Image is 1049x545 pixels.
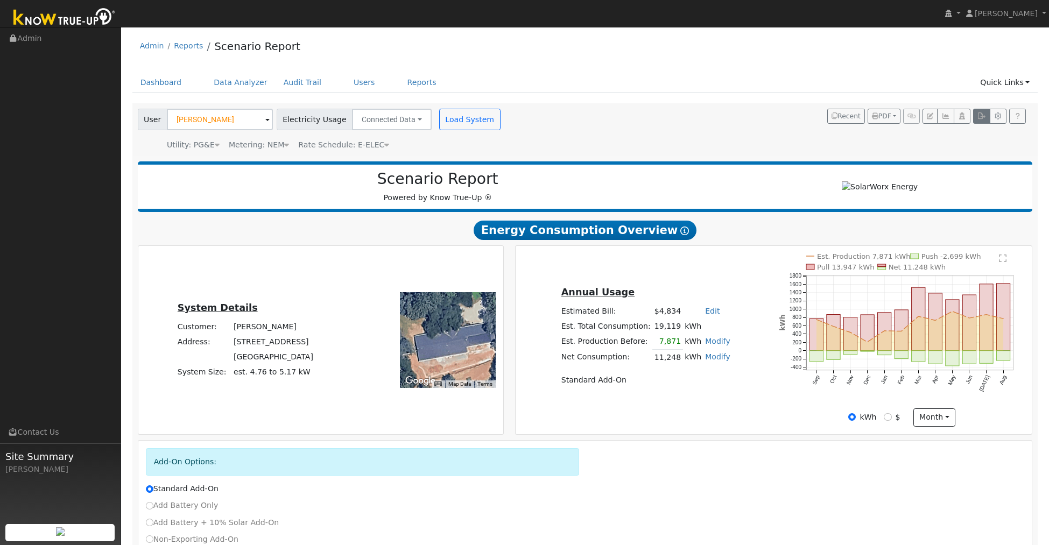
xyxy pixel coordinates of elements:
[346,73,383,93] a: Users
[827,315,840,351] rect: onclick=""
[895,310,908,351] rect: onclick=""
[652,350,682,365] td: 11,248
[868,109,900,124] button: PDF
[790,306,802,312] text: 1000
[146,502,153,509] input: Add Battery Only
[842,181,918,193] img: SolarWorx Energy
[143,170,733,203] div: Powered by Know True-Up ®
[791,356,801,362] text: -200
[559,350,652,365] td: Net Consumption:
[918,315,920,317] circle: onclick=""
[990,109,1006,124] button: Settings
[937,109,954,124] button: Multi-Series Graph
[790,289,802,295] text: 1400
[146,534,238,545] label: Non-Exporting Add-On
[652,319,682,334] td: 19,119
[167,109,273,130] input: Select a User
[912,287,925,351] rect: onclick=""
[790,281,802,287] text: 1600
[793,314,802,320] text: 800
[559,304,652,319] td: Estimated Bill:
[862,374,871,386] text: Dec
[827,109,865,124] button: Recent
[998,374,1008,386] text: Aug
[799,348,802,353] text: 0
[146,517,279,528] label: Add Battery + 10% Solar Add-On
[861,351,874,351] rect: onclick=""
[790,273,802,279] text: 1800
[231,334,315,349] td: [STREET_ADDRESS]
[56,527,65,536] img: retrieve
[277,109,353,130] span: Electricity Usage
[206,73,276,93] a: Data Analyzer
[559,372,732,387] td: Standard Add-On
[884,413,891,421] input: $
[132,73,190,93] a: Dashboard
[793,331,802,337] text: 400
[5,449,115,464] span: Site Summary
[817,252,910,260] text: Est. Production 7,871 kWh
[790,298,802,303] text: 1200
[999,254,1006,263] text: 
[683,334,703,350] td: kWh
[897,374,906,385] text: Feb
[140,41,164,50] a: Admin
[149,170,727,188] h2: Scenario Report
[913,374,923,385] text: Mar
[1009,109,1026,124] a: Help Link
[403,374,438,388] a: Open this area in Google Maps (opens a new window)
[434,380,442,388] button: Keyboard shortcuts
[812,374,821,385] text: Sep
[146,519,153,526] input: Add Battery + 10% Solar Add-On
[448,380,471,388] button: Map Data
[810,351,823,362] rect: onclick=""
[175,365,231,380] td: System Size:
[895,351,908,359] rect: onclick=""
[931,374,940,384] text: Apr
[872,112,891,120] span: PDF
[352,109,432,130] button: Connected Data
[844,317,857,351] rect: onclick=""
[683,350,703,365] td: kWh
[298,140,389,149] span: Alias: HETOUCN
[923,109,938,124] button: Edit User
[997,284,1010,351] rect: onclick=""
[683,319,733,334] td: kWh
[146,485,153,493] input: Standard Add-On
[231,350,315,365] td: [GEOGRAPHIC_DATA]
[889,263,946,271] text: Net 11,248 kWh
[964,374,974,385] text: Jun
[559,334,652,350] td: Est. Production Before:
[913,408,956,427] button: month
[846,374,855,386] text: Nov
[878,313,891,351] rect: onclick=""
[973,109,990,124] button: Export Interval Data
[146,448,580,476] div: Add-On Options:
[5,464,115,475] div: [PERSON_NAME]
[896,412,900,423] label: $
[884,330,886,332] circle: onclick=""
[980,284,993,351] rect: onclick=""
[860,412,876,423] label: kWh
[833,325,835,328] circle: onclick=""
[652,304,682,319] td: $4,834
[929,293,942,351] rect: onclick=""
[968,317,970,319] circle: onclick=""
[439,109,501,130] button: Load System
[231,365,315,380] td: System Size
[827,351,840,360] rect: onclick=""
[559,319,652,334] td: Est. Total Consumption:
[403,374,438,388] img: Google
[954,109,970,124] button: Login As
[946,300,959,351] rect: onclick=""
[946,351,959,366] rect: onclick=""
[975,9,1038,18] span: [PERSON_NAME]
[997,351,1010,360] rect: onclick=""
[234,367,311,376] span: est. 4.76 to 5.17 kW
[947,374,957,386] text: May
[849,331,851,334] circle: onclick=""
[921,252,981,260] text: Push -2,699 kWh
[972,73,1038,93] a: Quick Links
[985,314,988,316] circle: onclick=""
[8,6,121,30] img: Know True-Up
